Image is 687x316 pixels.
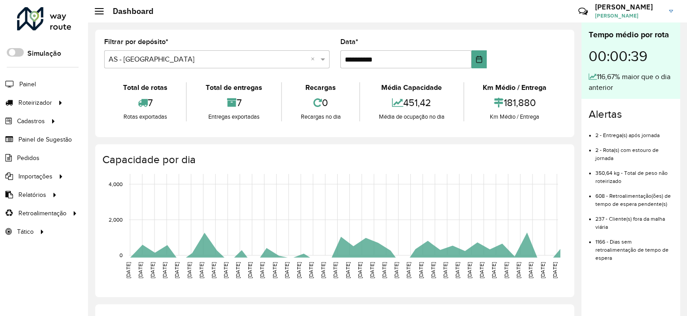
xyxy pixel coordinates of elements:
[223,262,229,278] text: [DATE]
[17,227,34,236] span: Tático
[106,93,184,112] div: 7
[362,112,461,121] div: Média de ocupação no dia
[18,135,72,144] span: Painel de Sugestão
[454,262,460,278] text: [DATE]
[235,262,241,278] text: [DATE]
[595,231,673,262] li: 1166 - Dias sem retroalimentação de tempo de espera
[515,262,521,278] text: [DATE]
[284,82,357,93] div: Recargas
[595,162,673,185] li: 350,64 kg - Total de peso não roteirizado
[595,139,673,162] li: 2 - Rota(s) com estouro de jornada
[308,262,314,278] text: [DATE]
[467,112,563,121] div: Km Médio / Entrega
[109,217,123,223] text: 2,000
[119,252,123,258] text: 0
[471,50,487,68] button: Choose Date
[137,262,143,278] text: [DATE]
[589,71,673,93] div: 116,67% maior que o dia anterior
[104,6,154,16] h2: Dashboard
[198,262,204,278] text: [DATE]
[393,262,399,278] text: [DATE]
[381,262,387,278] text: [DATE]
[18,209,66,218] span: Retroalimentação
[540,262,546,278] text: [DATE]
[573,2,593,21] a: Contato Rápido
[284,112,357,121] div: Recargas no dia
[418,262,424,278] text: [DATE]
[589,108,673,121] h4: Alertas
[595,125,673,139] li: 2 - Entrega(s) após jornada
[471,3,565,27] div: Críticas? Dúvidas? Elogios? Sugestões? Entre em contato conosco!
[528,262,533,278] text: [DATE]
[405,262,411,278] text: [DATE]
[340,36,358,47] label: Data
[552,262,558,278] text: [DATE]
[189,112,278,121] div: Entregas exportadas
[102,153,565,166] h4: Capacidade por dia
[332,262,338,278] text: [DATE]
[503,262,509,278] text: [DATE]
[19,80,36,89] span: Painel
[284,93,357,112] div: 0
[18,190,46,200] span: Relatórios
[106,112,184,121] div: Rotas exportadas
[595,185,673,208] li: 608 - Retroalimentação(ões) de tempo de espera pendente(s)
[589,41,673,71] div: 00:00:39
[17,116,45,126] span: Cadastros
[467,82,563,93] div: Km Médio / Entrega
[104,36,168,47] label: Filtrar por depósito
[369,262,375,278] text: [DATE]
[18,172,53,181] span: Importações
[595,208,673,231] li: 237 - Cliente(s) fora da malha viária
[311,54,318,65] span: Clear all
[595,12,662,20] span: [PERSON_NAME]
[595,3,662,11] h3: [PERSON_NAME]
[17,153,40,163] span: Pedidos
[345,262,351,278] text: [DATE]
[284,262,290,278] text: [DATE]
[247,262,253,278] text: [DATE]
[186,262,192,278] text: [DATE]
[589,29,673,41] div: Tempo médio por rota
[272,262,277,278] text: [DATE]
[479,262,484,278] text: [DATE]
[296,262,302,278] text: [DATE]
[109,181,123,187] text: 4,000
[162,262,167,278] text: [DATE]
[27,48,61,59] label: Simulação
[18,98,52,107] span: Roteirizador
[362,93,461,112] div: 451,42
[491,262,497,278] text: [DATE]
[106,82,184,93] div: Total de rotas
[320,262,326,278] text: [DATE]
[467,262,472,278] text: [DATE]
[189,82,278,93] div: Total de entregas
[211,262,216,278] text: [DATE]
[259,262,265,278] text: [DATE]
[430,262,436,278] text: [DATE]
[174,262,180,278] text: [DATE]
[189,93,278,112] div: 7
[442,262,448,278] text: [DATE]
[362,82,461,93] div: Média Capacidade
[357,262,363,278] text: [DATE]
[467,93,563,112] div: 181,880
[125,262,131,278] text: [DATE]
[150,262,155,278] text: [DATE]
